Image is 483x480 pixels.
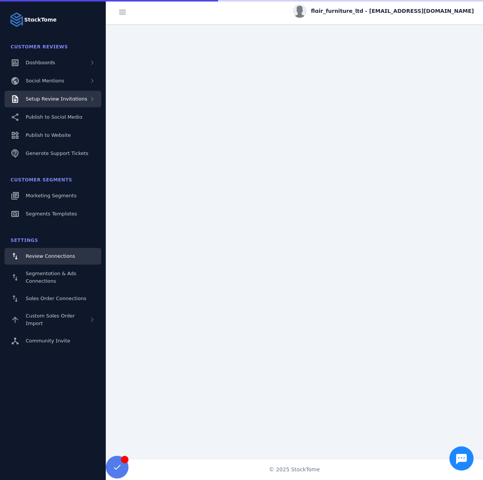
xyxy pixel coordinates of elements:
a: Segmentation & Ads Connections [5,266,101,289]
span: Settings [11,238,38,243]
span: Custom Sales Order Import [26,313,75,326]
span: Sales Order Connections [26,296,86,301]
strong: StackTome [24,16,57,24]
span: Customer Reviews [11,44,68,50]
span: Segmentation & Ads Connections [26,271,76,284]
span: Customer Segments [11,177,72,183]
a: Publish to Social Media [5,109,101,125]
span: Community Invite [26,338,70,344]
a: Marketing Segments [5,187,101,204]
span: Publish to Social Media [26,114,82,120]
img: Logo image [9,12,24,27]
span: Segments Templates [26,211,77,217]
span: Review Connections [26,253,75,259]
span: Setup Review Invitations [26,96,87,102]
span: flair_furniture_ltd - [EMAIL_ADDRESS][DOMAIN_NAME] [311,7,474,15]
a: Sales Order Connections [5,290,101,307]
span: Marketing Segments [26,193,76,198]
span: Generate Support Tickets [26,150,88,156]
img: profile.jpg [293,4,307,18]
a: Segments Templates [5,206,101,222]
a: Publish to Website [5,127,101,144]
span: Dashboards [26,60,55,65]
span: Social Mentions [26,78,64,84]
a: Community Invite [5,333,101,349]
span: Publish to Website [26,132,71,138]
a: Review Connections [5,248,101,265]
a: Generate Support Tickets [5,145,101,162]
span: © 2025 StackTome [269,466,320,474]
button: flair_furniture_ltd - [EMAIL_ADDRESS][DOMAIN_NAME] [293,4,474,18]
